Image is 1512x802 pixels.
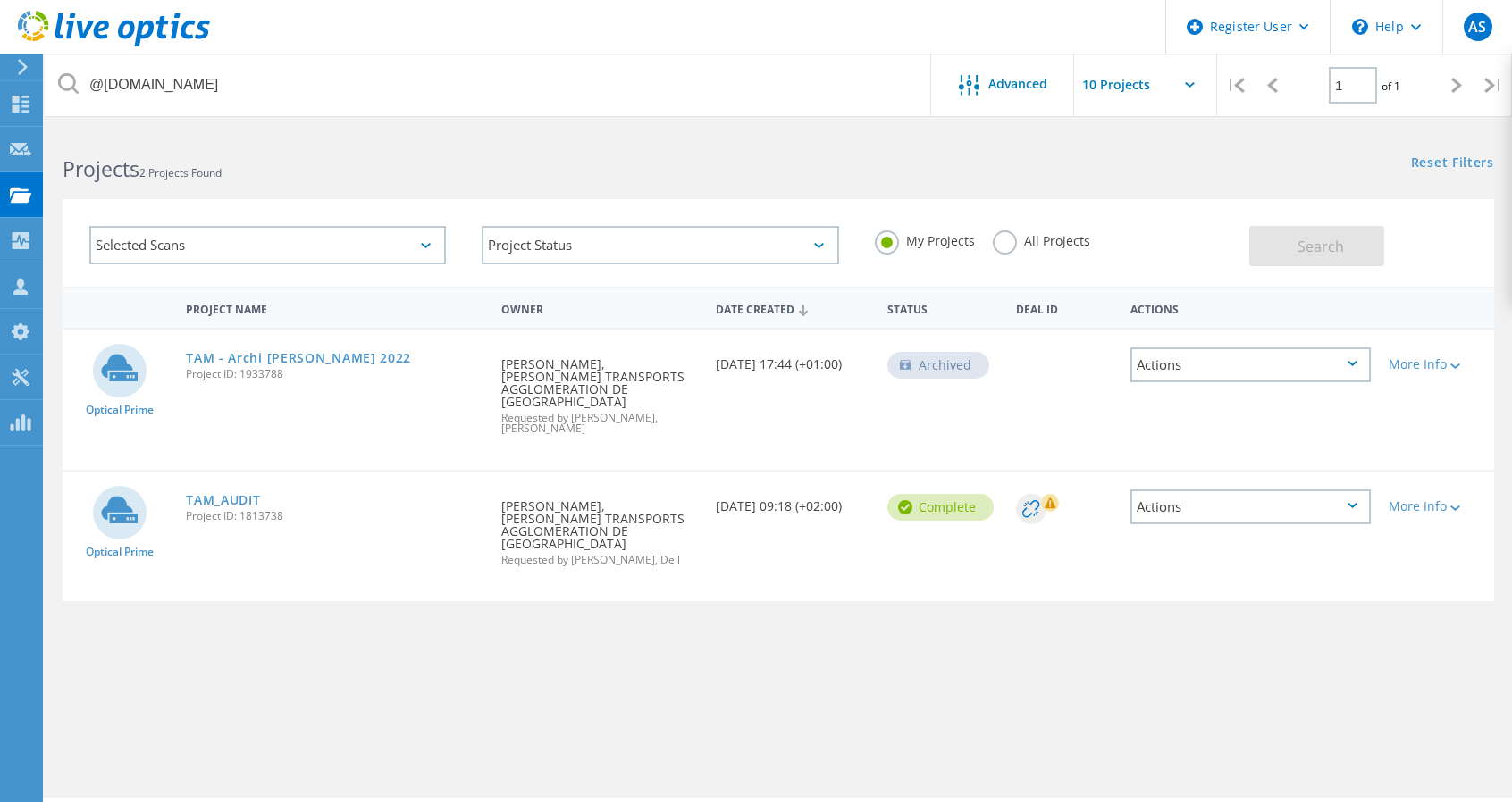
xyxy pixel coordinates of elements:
[492,330,707,452] div: [PERSON_NAME], [PERSON_NAME] TRANSPORTS AGGLOMERATION DE [GEOGRAPHIC_DATA]
[1352,19,1368,35] svg: \n
[1130,489,1370,524] div: Actions
[45,54,932,116] input: Search projects by name, owner, ID, company, etc
[887,352,989,379] div: Archived
[887,494,994,521] div: Complete
[1411,156,1494,171] a: Reset Filters
[1217,54,1254,117] div: |
[1389,500,1485,513] div: More Info
[878,291,1007,324] div: Status
[89,226,446,264] div: Selected Scans
[86,405,154,415] span: Optical Prime
[1468,20,1486,34] span: AS
[988,78,1047,90] span: Advanced
[186,352,411,364] a: TAM - Archi [PERSON_NAME] 2022
[186,494,260,506] a: TAM_AUDIT
[707,330,878,388] div: [DATE] 17:44 (+01:00)
[1389,358,1485,371] div: More Info
[492,472,707,583] div: [PERSON_NAME], [PERSON_NAME] TRANSPORTS AGGLOMERATION DE [GEOGRAPHIC_DATA]
[875,230,975,247] label: My Projects
[63,155,139,183] b: Projects
[186,511,483,522] span: Project ID: 1813738
[86,547,154,557] span: Optical Prime
[501,413,698,434] span: Requested by [PERSON_NAME], [PERSON_NAME]
[1130,347,1370,382] div: Actions
[1007,291,1121,324] div: Deal Id
[1382,79,1400,94] span: of 1
[707,291,878,325] div: Date Created
[707,472,878,530] div: [DATE] 09:18 (+02:00)
[482,226,838,264] div: Project Status
[1249,226,1384,266] button: Search
[1298,237,1344,256] span: Search
[186,369,483,380] span: Project ID: 1933788
[1121,291,1379,324] div: Actions
[1475,54,1512,117] div: |
[993,230,1090,247] label: All Projects
[177,291,491,324] div: Project Name
[492,291,707,324] div: Owner
[501,555,698,565] span: Requested by [PERSON_NAME], Dell
[139,165,222,180] span: 2 Projects Found
[18,38,210,50] a: Live Optics Dashboard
